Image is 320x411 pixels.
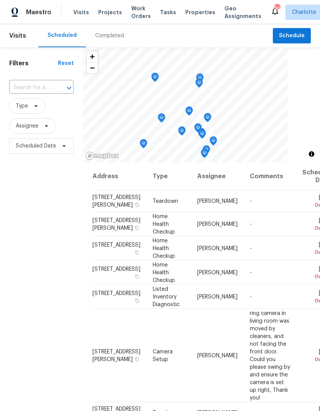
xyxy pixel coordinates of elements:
[16,142,56,150] span: Scheduled Date
[85,151,119,160] a: Mapbox homepage
[178,126,186,138] div: Map marker
[279,31,305,41] span: Schedule
[16,122,38,130] span: Assignee
[87,63,98,73] span: Zoom out
[87,62,98,73] button: Zoom out
[134,249,140,255] button: Copy Address
[250,310,290,400] span: ring camera in living room was moved by cleaners, and not facing the front door. Could you please...
[274,5,280,12] div: 34
[194,123,202,135] div: Map marker
[153,349,173,362] span: Camera Setup
[292,8,316,16] span: Charlotte
[250,199,252,204] span: -
[201,149,208,161] div: Map marker
[131,5,151,20] span: Work Orders
[64,83,74,93] button: Open
[140,139,147,151] div: Map marker
[92,242,140,247] span: [STREET_ADDRESS]
[160,10,176,15] span: Tasks
[197,245,238,251] span: [PERSON_NAME]
[134,297,140,304] button: Copy Address
[147,162,191,191] th: Type
[204,113,211,125] div: Map marker
[197,294,238,299] span: [PERSON_NAME]
[9,60,58,67] h1: Filters
[197,353,238,358] span: [PERSON_NAME]
[16,102,28,110] span: Type
[134,224,140,231] button: Copy Address
[92,266,140,272] span: [STREET_ADDRESS]
[203,145,210,157] div: Map marker
[83,47,288,162] canvas: Map
[92,290,140,296] span: [STREET_ADDRESS]
[185,8,215,16] span: Properties
[250,221,252,227] span: -
[151,73,159,85] div: Map marker
[250,294,252,299] span: -
[134,355,140,362] button: Copy Address
[185,106,193,118] div: Map marker
[250,245,252,251] span: -
[198,129,206,141] div: Map marker
[158,113,165,125] div: Map marker
[307,149,316,159] button: Toggle attribution
[153,286,180,307] span: Listed Inventory Diagnostic
[9,82,52,94] input: Search for an address...
[224,5,261,20] span: Geo Assignments
[153,262,175,283] span: Home Health Checkup
[9,27,26,44] span: Visits
[273,28,311,44] button: Schedule
[153,214,175,234] span: Home Health Checkup
[309,150,314,158] span: Toggle attribution
[153,238,175,259] span: Home Health Checkup
[134,273,140,280] button: Copy Address
[197,270,238,275] span: [PERSON_NAME]
[73,8,89,16] span: Visits
[197,221,238,227] span: [PERSON_NAME]
[98,8,122,16] span: Projects
[87,51,98,62] button: Zoom in
[92,349,140,362] span: [STREET_ADDRESS][PERSON_NAME]
[134,201,140,208] button: Copy Address
[209,136,217,148] div: Map marker
[244,162,296,191] th: Comments
[95,32,124,40] div: Completed
[196,73,204,85] div: Map marker
[48,31,77,39] div: Scheduled
[197,199,238,204] span: [PERSON_NAME]
[191,162,244,191] th: Assignee
[92,162,147,191] th: Address
[153,199,178,204] span: Teardown
[92,195,140,208] span: [STREET_ADDRESS][PERSON_NAME]
[58,60,74,67] div: Reset
[250,270,252,275] span: -
[26,8,51,16] span: Maestro
[92,217,140,230] span: [STREET_ADDRESS][PERSON_NAME]
[195,78,203,90] div: Map marker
